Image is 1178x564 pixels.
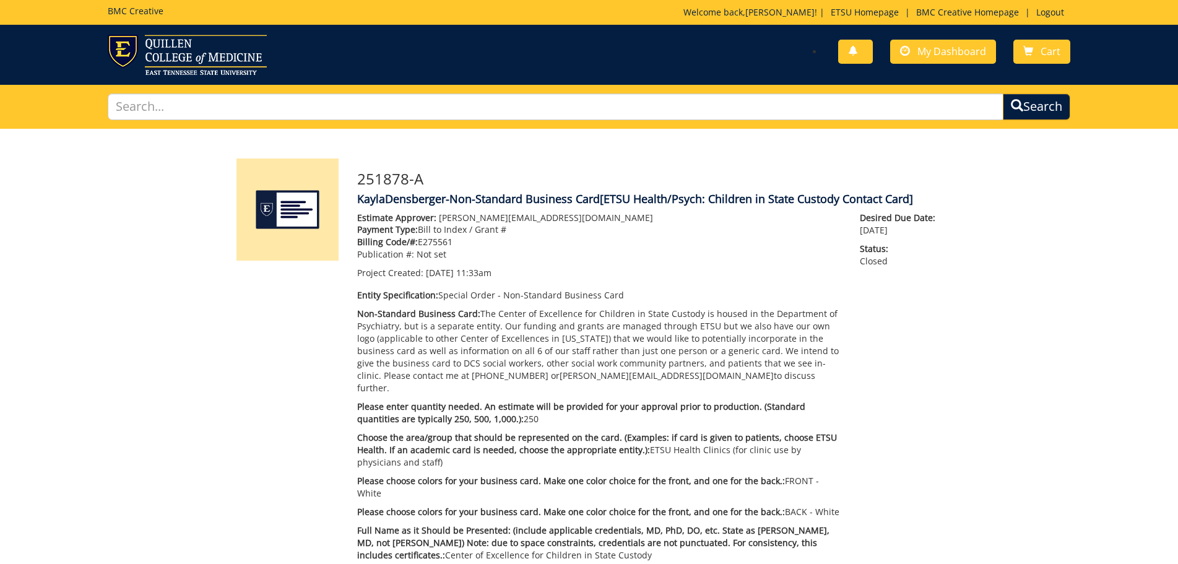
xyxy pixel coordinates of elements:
[426,267,492,279] span: [DATE] 11:33am
[357,308,480,319] span: Non-Standard Business Card:
[890,40,996,64] a: My Dashboard
[860,243,942,267] p: Closed
[108,6,163,15] h5: BMC Creative
[683,6,1070,19] p: Welcome back, ! | | |
[910,6,1025,18] a: BMC Creative Homepage
[357,432,842,469] p: ETSU Health Clinics (for clinic use by physicians and staff)
[357,308,842,394] p: The Center of Excellence for Children in State Custody is housed in the Department of Psychiatry,...
[357,212,842,224] p: [PERSON_NAME][EMAIL_ADDRESS][DOMAIN_NAME]
[1003,93,1070,120] button: Search
[357,223,842,236] p: Bill to Index / Grant #
[357,289,842,302] p: Special Order - Non-Standard Business Card
[357,506,842,518] p: BACK - White
[108,93,1004,120] input: Search...
[357,524,829,561] span: Full Name as it Should be Presented: (include applicable credentials, MD, PhD, DO, etc. State as ...
[236,158,339,261] img: Product featured image
[860,212,942,224] span: Desired Due Date:
[825,6,905,18] a: ETSU Homepage
[357,223,418,235] span: Payment Type:
[357,475,842,500] p: FRONT - White
[357,236,418,248] span: Billing Code/#:
[860,243,942,255] span: Status:
[357,432,837,456] span: Choose the area/group that should be represented on the card. (Examples: if card is given to pati...
[357,401,842,425] p: 250
[417,248,446,260] span: Not set
[917,45,986,58] span: My Dashboard
[357,475,785,487] span: Please choose colors for your business card. Make one color choice for the front, and one for the...
[357,401,805,425] span: Please enter quantity needed. An estimate will be provided for your approval prior to production....
[1013,40,1070,64] a: Cart
[357,289,438,301] span: Entity Specification:
[357,193,942,206] h4: KaylaDensberger-Non-Standard Business Card
[1030,6,1070,18] a: Logout
[357,506,785,518] span: Please choose colors for your business card. Make one color choice for the front, and one for the...
[745,6,815,18] a: [PERSON_NAME]
[357,236,842,248] p: E275561
[357,171,942,187] h3: 251878-A
[357,524,842,562] p: Center of Excellence for Children in State Custody
[860,212,942,236] p: [DATE]
[600,191,913,206] span: [ETSU Health/Psych: Children in State Custody Contact Card]
[108,35,267,75] img: ETSU logo
[357,248,414,260] span: Publication #:
[357,212,436,223] span: Estimate Approver:
[357,267,423,279] span: Project Created:
[1041,45,1060,58] span: Cart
